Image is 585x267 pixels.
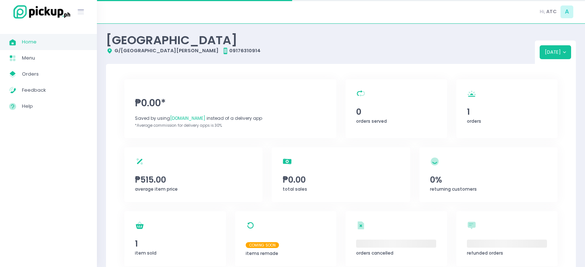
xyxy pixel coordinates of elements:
[272,147,410,202] a: ₱0.00total sales
[430,173,547,186] span: 0%
[106,33,535,47] div: [GEOGRAPHIC_DATA]
[9,4,71,20] img: logo
[467,118,481,124] span: orders
[22,85,88,95] span: Feedback
[346,211,447,266] a: ‌orders cancelled
[540,45,571,59] button: [DATE]
[456,79,558,138] a: 1orders
[124,147,263,202] a: ₱515.00average item price
[419,147,558,202] a: 0%returning customers
[356,250,393,256] span: orders cancelled
[135,96,326,110] span: ₱0.00*
[283,173,400,186] span: ₱0.00
[170,115,205,121] span: [DOMAIN_NAME]
[106,47,535,54] div: G/[GEOGRAPHIC_DATA][PERSON_NAME] 09176310914
[467,240,547,248] span: ‌
[124,211,226,266] a: 1item sold
[246,242,279,248] span: Coming Soon
[22,53,88,63] span: Menu
[356,106,436,118] span: 0
[546,8,557,15] span: ATC
[22,69,88,79] span: Orders
[135,250,156,256] span: item sold
[467,106,547,118] span: 1
[22,37,88,47] span: Home
[135,173,252,186] span: ₱515.00
[467,250,503,256] span: refunded orders
[356,118,387,124] span: orders served
[456,211,558,266] a: ‌refunded orders
[135,186,178,192] span: average item price
[135,123,222,128] span: *Average commission for delivery apps is 30%
[430,186,477,192] span: returning customers
[246,250,278,256] span: items remade
[346,79,447,138] a: 0orders served
[22,102,88,111] span: Help
[356,240,436,248] span: ‌
[135,237,215,250] span: 1
[135,115,326,122] div: Saved by using instead of a delivery app
[283,186,307,192] span: total sales
[561,5,573,18] span: A
[540,8,545,15] span: Hi,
